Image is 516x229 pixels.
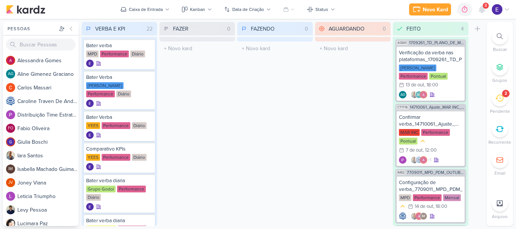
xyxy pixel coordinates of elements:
[6,137,15,146] img: Giulia Boschi
[423,6,448,14] div: Novo Kard
[494,170,505,177] p: Email
[86,203,94,211] img: Eduardo Quaresma
[415,156,423,164] img: Caroline Traven De Andrade
[490,108,510,115] p: Pendente
[86,100,94,107] div: Criador(a): Eduardo Quaresma
[17,138,79,146] div: G i u l i a B o s c h i
[6,56,15,65] img: Alessandra Gomes
[492,77,507,84] p: Grupos
[17,111,79,119] div: D i s t r i b u i ç ã o T i m e E s t r a t é g i c o
[6,219,15,228] img: Lucimara Paz
[86,163,94,171] div: Criador(a): Eduardo Quaresma
[406,148,423,153] div: 7 de out
[130,51,145,57] div: Diário
[8,126,13,131] p: FO
[488,139,511,146] p: Recorrente
[399,194,411,201] div: MPD
[409,3,451,15] button: Novo Kard
[86,177,153,184] div: Bater verba diaria
[86,60,94,67] img: Eduardo Quaresma
[6,164,15,174] div: Isabella Machado Guimarães
[492,213,508,220] p: Arquivo
[422,215,425,218] p: IM
[443,194,461,201] div: Mensal
[487,28,513,53] li: Ctrl + F
[6,110,15,119] img: Distribuição Time Estratégico
[399,156,406,164] div: Criador(a): Distribuição Time Estratégico
[420,212,427,220] div: Isabella Machado Guimarães
[399,156,406,164] img: Distribuição Time Estratégico
[424,83,438,88] div: , 18:00
[411,212,418,220] img: Iara Santos
[86,203,94,211] div: Criador(a): Eduardo Quaresma
[8,181,13,185] p: JV
[493,46,507,53] p: Buscar
[102,154,130,161] div: Performance
[397,171,405,175] span: IM82
[17,192,79,200] div: L e t i c i a T r i u m p h o
[6,5,45,14] img: kardz.app
[86,91,115,97] div: Performance
[17,70,79,78] div: A l i n e G i m e n e z G r a c i a n o
[411,91,418,98] img: Iara Santos
[161,43,233,54] input: + Novo kard
[399,49,462,63] div: Verificação da verba nas plataformas_1709261_TD_PLANO_DE_MIDIA_NOVEMBRO+DEZEMBRO
[86,100,94,107] img: Eduardo Quaresma
[317,43,389,54] input: + Novo kard
[429,73,448,80] div: Pontual
[420,156,427,164] img: Alessandra Gomes
[409,212,427,220] div: Colaboradores: Iara Santos, Alessandra Gomes, Isabella Machado Guimarães
[399,65,436,71] div: [PERSON_NAME]
[224,25,233,33] div: 0
[399,179,462,193] div: Configuração de verba_7709011_MPD_PDM_OUTUBRO
[417,93,422,97] p: AG
[485,3,487,9] span: 8
[86,194,101,201] div: Diário
[380,25,389,33] div: 0
[6,192,15,201] img: Leticia Triumpho
[86,154,100,161] div: YEES
[8,72,14,76] p: AG
[433,204,447,209] div: , 18:00
[86,122,100,129] div: YEES
[399,129,420,136] div: MAR INC
[8,167,13,171] p: IM
[86,186,116,192] div: Grupo Godoi
[407,171,465,175] span: 7709011_MPD_PDM_OUTUBRO
[415,91,423,98] div: Aline Gimenez Graciano
[6,151,15,160] img: Iara Santos
[17,179,79,187] div: J o n e y V i a n a
[17,206,79,214] div: L e v y P e s s o a
[17,57,79,65] div: A l e s s a n d r a G o m e s
[17,152,79,160] div: I a r a S a n t o s
[420,91,427,98] img: Alessandra Gomes
[132,122,147,129] div: Diário
[397,41,408,45] span: AG841
[413,194,442,201] div: Performance
[17,220,79,227] div: L u c i m a r a P a z
[399,203,406,210] div: Prioridade Média
[117,186,146,192] div: Performance
[6,25,57,32] div: Pessoas
[409,91,427,98] div: Colaboradores: Iara Santos, Aline Gimenez Graciano, Alessandra Gomes
[86,60,94,67] div: Criador(a): Eduardo Quaresma
[6,83,15,92] img: Carlos Massari
[399,114,462,128] div: Confirmar verba_14710061_Ajuste_MAR INC_SUBLIME_JARDINS_PDM_OUTUBRO
[100,51,129,57] div: Performance
[86,74,153,81] div: Bater Verba
[400,93,405,97] p: AG
[86,217,153,224] div: Bater verba diaria
[102,122,130,129] div: Performance
[144,25,156,33] div: 22
[409,41,465,45] span: 1709261_TD_PLANO_DE_MIDIA_NOVEMBRO+DEZEMBRO
[132,154,147,161] div: Diário
[86,42,153,49] div: Bater verba
[6,205,15,214] img: Levy Pessoa
[399,73,428,80] div: Performance
[6,178,15,187] div: Joney Viana
[458,25,467,33] div: 4
[399,91,406,98] div: Aline Gimenez Graciano
[17,84,79,92] div: C a r l o s M a s s a r i
[415,212,423,220] img: Alessandra Gomes
[411,156,418,164] img: Iara Santos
